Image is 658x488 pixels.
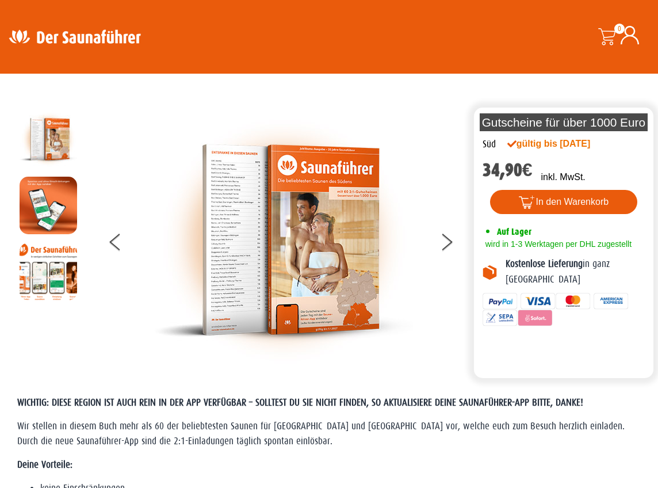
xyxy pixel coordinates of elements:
img: Anleitung7tn [20,243,77,300]
img: MOCKUP-iPhone_regional [20,177,77,234]
span: wird in 1-3 Werktagen per DHL zugestellt [483,239,632,249]
p: Gutscheine für über 1000 Euro [480,113,648,131]
span: € [522,159,533,181]
img: der-saunafuehrer-2025-sued [154,110,413,369]
span: Wir stellen in diesem Buch mehr als 60 der beliebtesten Saunen für [GEOGRAPHIC_DATA] und [GEOGRAP... [17,421,625,447]
span: 0 [614,24,625,34]
button: In den Warenkorb [490,190,638,214]
span: Auf Lager [497,226,531,237]
p: in ganz [GEOGRAPHIC_DATA] [506,257,645,287]
span: WICHTIG: DIESE REGION IST AUCH REIN IN DER APP VERFÜGBAR – SOLLTEST DU SIE NICHT FINDEN, SO AKTUA... [17,397,583,408]
bdi: 34,90 [483,159,533,181]
p: inkl. MwSt. [541,170,585,184]
div: gültig bis [DATE] [507,137,610,151]
img: der-saunafuehrer-2025-sued [20,110,77,168]
strong: Deine Vorteile: [17,459,72,470]
div: Süd [483,137,496,152]
b: Kostenlose Lieferung [506,258,583,269]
